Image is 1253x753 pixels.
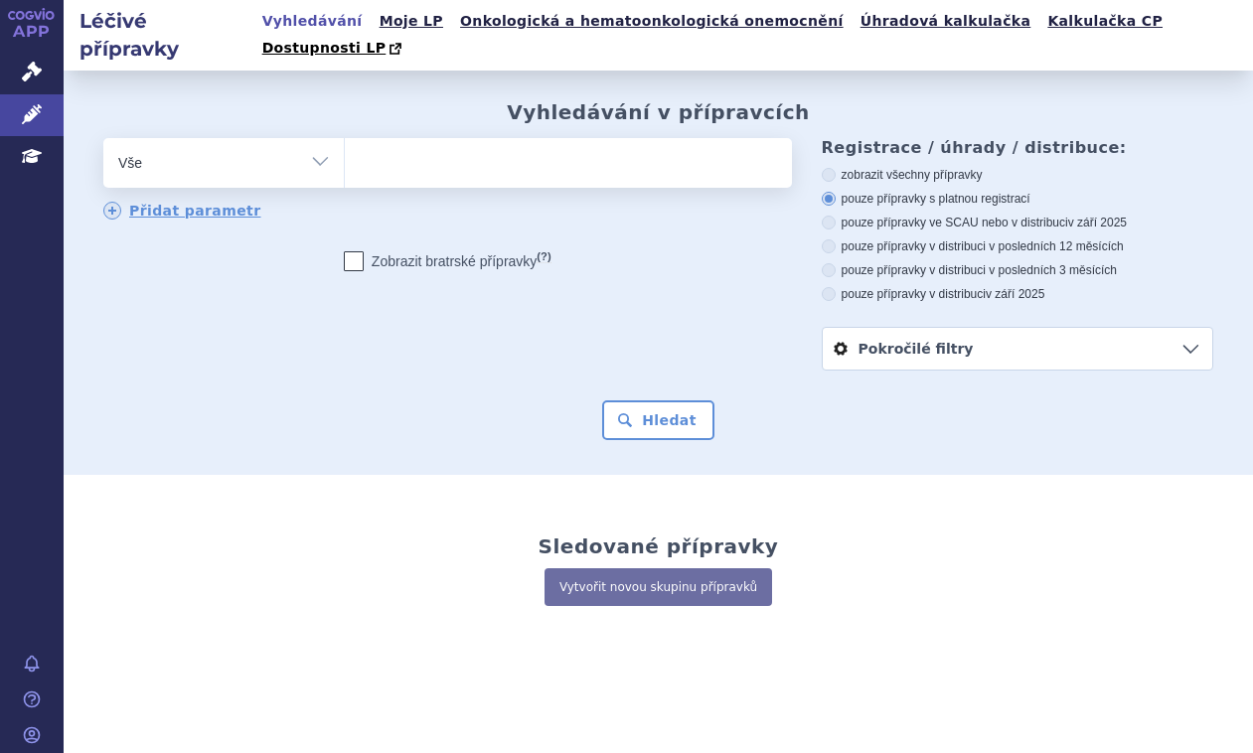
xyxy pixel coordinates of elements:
[822,286,1213,302] label: pouze přípravky v distribuci
[855,8,1037,35] a: Úhradová kalkulačka
[262,40,387,56] span: Dostupnosti LP
[103,202,261,220] a: Přidat parametr
[64,7,256,63] h2: Léčivé přípravky
[1041,8,1169,35] a: Kalkulačka CP
[454,8,850,35] a: Onkologická a hematoonkologická onemocnění
[822,262,1213,278] label: pouze přípravky v distribuci v posledních 3 měsících
[822,238,1213,254] label: pouze přípravky v distribuci v posledních 12 měsících
[822,215,1213,230] label: pouze přípravky ve SCAU nebo v distribuci
[822,167,1213,183] label: zobrazit všechny přípravky
[374,8,449,35] a: Moje LP
[1068,216,1127,229] span: v září 2025
[602,400,714,440] button: Hledat
[507,100,810,124] h2: Vyhledávání v přípravcích
[822,138,1213,157] h3: Registrace / úhrady / distribuce:
[537,250,550,263] abbr: (?)
[986,287,1044,301] span: v září 2025
[545,568,772,606] a: Vytvořit novou skupinu přípravků
[344,251,551,271] label: Zobrazit bratrské přípravky
[822,191,1213,207] label: pouze přípravky s platnou registrací
[823,328,1212,370] a: Pokročilé filtry
[256,8,369,35] a: Vyhledávání
[256,35,412,63] a: Dostupnosti LP
[539,534,779,558] h2: Sledované přípravky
